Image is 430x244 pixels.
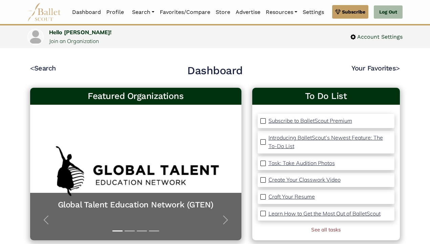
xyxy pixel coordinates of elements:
code: < [30,64,34,72]
a: Your Favorites [351,64,400,72]
a: Craft Your Resume [268,192,315,201]
a: Account Settings [350,33,403,41]
p: Learn How to Get the Most Out of BalletScout [268,210,381,217]
p: Create Your Classwork Video [268,176,341,183]
code: > [396,64,400,72]
a: Search [129,5,157,19]
img: profile picture [28,29,43,44]
a: Favorites/Compare [157,5,213,19]
a: Resources [263,5,300,19]
a: Profile [104,5,127,19]
button: Slide 1 [112,227,123,235]
span: Subscribe [342,8,365,16]
button: Slide 2 [125,227,135,235]
p: Introducing BalletScout’s Newest Feature: The To-Do List [268,134,383,150]
p: Task: Take Audition Photos [268,160,335,166]
a: Settings [300,5,327,19]
img: gem.svg [335,8,341,16]
a: Advertise [233,5,263,19]
a: Global Talent Education Network (GTEN) [37,200,235,210]
a: Subscribe [332,5,368,19]
h2: Dashboard [187,64,243,78]
a: Introducing BalletScout’s Newest Feature: The To-Do List [268,134,392,151]
button: Slide 3 [137,227,147,235]
p: Craft Your Resume [268,193,315,200]
span: Account Settings [356,33,403,41]
a: Log Out [374,5,403,19]
a: See all tasks [311,226,341,233]
a: To Do List [258,90,394,102]
a: Store [213,5,233,19]
a: Hello [PERSON_NAME]! [49,29,111,36]
a: Join an Organization [49,38,99,44]
a: Task: Take Audition Photos [268,159,335,168]
button: Slide 4 [149,227,159,235]
h3: Featured Organizations [36,90,236,102]
a: Subscribe to BalletScout Premium [268,117,352,125]
a: Learn How to Get the Most Out of BalletScout [268,209,381,218]
a: Dashboard [69,5,104,19]
a: <Search [30,64,56,72]
p: Subscribe to BalletScout Premium [268,117,352,124]
a: Create Your Classwork Video [268,176,341,184]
